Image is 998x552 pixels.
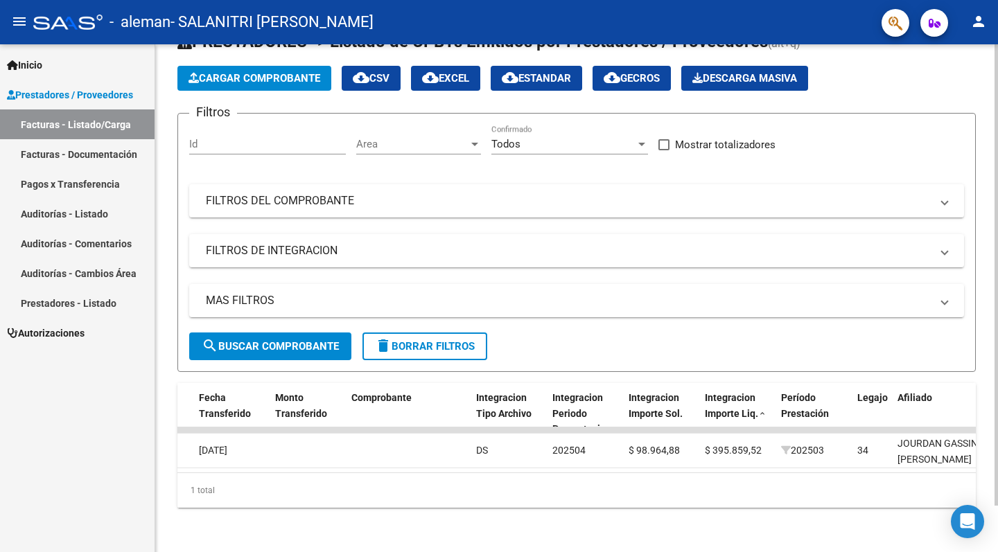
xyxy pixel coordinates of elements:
span: $ 98.964,88 [629,445,680,456]
span: Monto Transferido [275,392,327,419]
span: Legajo [857,392,888,403]
span: CSV [353,72,389,84]
span: Integracion Tipo Archivo [476,392,532,419]
app-download-masive: Descarga masiva de comprobantes (adjuntos) [681,66,808,91]
div: 1 total [177,473,976,508]
div: Open Intercom Messenger [951,505,984,538]
span: Gecros [604,72,660,84]
span: Borrar Filtros [375,340,475,353]
mat-icon: cloud_download [422,69,439,86]
span: Descarga Masiva [692,72,797,84]
span: Inicio [7,57,42,73]
button: Borrar Filtros [362,332,487,360]
mat-panel-title: FILTROS DE INTEGRACION [206,243,931,258]
span: Comprobante [351,392,412,403]
mat-expansion-panel-header: MAS FILTROS [189,284,964,317]
mat-icon: menu [11,13,28,30]
div: 34 [857,443,868,458]
mat-expansion-panel-header: FILTROS DEL COMPROBANTE [189,184,964,217]
mat-icon: person [970,13,987,30]
datatable-header-cell: Integracion Importe Liq. [699,383,776,444]
button: Buscar Comprobante [189,332,351,360]
span: Autorizaciones [7,326,85,341]
mat-icon: cloud_download [353,69,369,86]
mat-icon: search [202,337,218,354]
span: Buscar Comprobante [202,340,339,353]
datatable-header-cell: Integracion Periodo Presentacion [547,383,623,444]
span: Mostrar totalizadores [675,136,776,153]
span: Integracion Periodo Presentacion [552,392,611,435]
span: EXCEL [422,72,469,84]
mat-icon: delete [375,337,392,354]
datatable-header-cell: Monto Transferido [270,383,346,444]
mat-icon: cloud_download [604,69,620,86]
span: Fecha Transferido [199,392,251,419]
span: Cargar Comprobante [189,72,320,84]
button: Descarga Masiva [681,66,808,91]
datatable-header-cell: Legajo [852,383,892,444]
mat-expansion-panel-header: FILTROS DE INTEGRACION [189,234,964,267]
span: - aleman [110,7,170,37]
span: DS [476,445,488,456]
span: Integracion Importe Liq. [705,392,758,419]
span: $ 395.859,52 [705,445,762,456]
mat-panel-title: MAS FILTROS [206,293,931,308]
datatable-header-cell: Período Prestación [776,383,852,444]
datatable-header-cell: Integracion Importe Sol. [623,383,699,444]
button: CSV [342,66,401,91]
div: JOURDAN GASSIN [PERSON_NAME] 20430350405 [898,436,997,483]
span: Afiliado [898,392,932,403]
span: Integracion Importe Sol. [629,392,683,419]
button: Cargar Comprobante [177,66,331,91]
span: - SALANITRI [PERSON_NAME] [170,7,374,37]
span: Período Prestación [781,392,829,419]
datatable-header-cell: Comprobante [346,383,471,444]
span: 202503 [781,445,824,456]
button: Estandar [491,66,582,91]
span: Estandar [502,72,571,84]
span: Prestadores / Proveedores [7,87,133,103]
button: Gecros [593,66,671,91]
span: 202504 [552,445,586,456]
span: Todos [491,138,520,150]
datatable-header-cell: Fecha Transferido [193,383,270,444]
span: Area [356,138,469,150]
datatable-header-cell: Integracion Tipo Archivo [471,383,547,444]
mat-panel-title: FILTROS DEL COMPROBANTE [206,193,931,208]
button: EXCEL [411,66,480,91]
mat-icon: cloud_download [502,69,518,86]
h3: Filtros [189,103,237,122]
span: [DATE] [199,445,227,456]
